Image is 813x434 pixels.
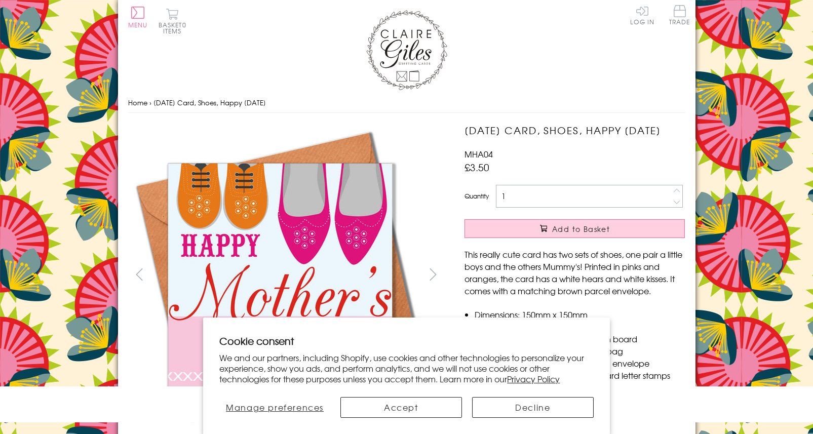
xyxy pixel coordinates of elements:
[472,397,594,418] button: Decline
[669,5,690,27] a: Trade
[128,7,148,28] button: Menu
[366,10,447,90] img: Claire Giles Greetings Cards
[464,191,489,201] label: Quantity
[552,224,610,234] span: Add to Basket
[149,98,151,107] span: ›
[163,20,186,35] span: 0 items
[630,5,654,25] a: Log In
[340,397,462,418] button: Accept
[219,334,594,348] h2: Cookie consent
[475,308,685,321] li: Dimensions: 150mm x 150mm
[159,8,186,34] button: Basket0 items
[128,20,148,29] span: Menu
[219,397,330,418] button: Manage preferences
[219,352,594,384] p: We and our partners, including Shopify, use cookies and other technologies to personalize your ex...
[226,401,324,413] span: Manage preferences
[128,93,685,113] nav: breadcrumbs
[128,98,147,107] a: Home
[128,123,432,427] img: Mother's Day Card, Shoes, Happy Mother's Day
[669,5,690,25] span: Trade
[464,160,489,174] span: £3.50
[464,123,685,138] h1: [DATE] Card, Shoes, Happy [DATE]
[464,148,493,160] span: MHA04
[153,98,266,107] span: [DATE] Card, Shoes, Happy [DATE]
[128,263,151,286] button: prev
[464,219,685,238] button: Add to Basket
[421,263,444,286] button: next
[464,248,685,297] p: This really cute card has two sets of shoes, one pair a little boys and the others Mummy's! Print...
[507,373,560,385] a: Privacy Policy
